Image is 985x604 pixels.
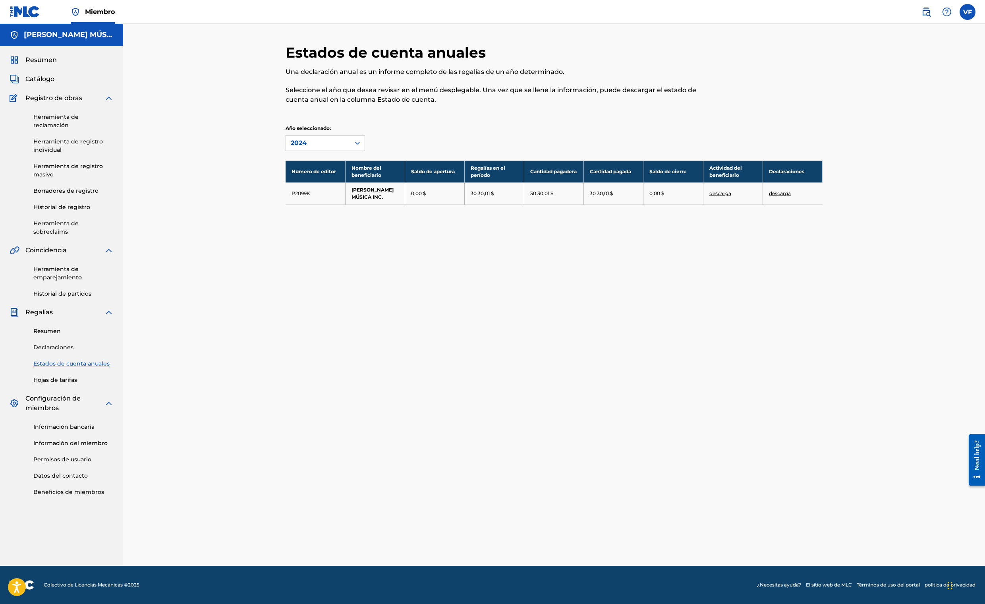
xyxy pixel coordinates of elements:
[769,190,791,196] a: descarga
[411,190,426,197] p: 0,00 $
[10,399,19,408] img: Configuración de miembros
[33,219,114,236] a: Herramienta de sobreclaims
[33,472,114,480] a: Datos del contacto
[286,67,699,77] p: Una declaración anual es un informe completo de las regalías de un año determinado.
[942,7,952,17] img: ayuda
[345,182,405,204] td: [PERSON_NAME] MÚSICA INC.
[33,439,114,447] a: Información del miembro
[918,4,934,20] a: Búsqueda pública
[25,308,53,317] span: Regalías
[104,399,114,408] img: Ampliar
[286,85,699,105] p: Seleccione el año que desea revisar en el menú desplegable. Una vez que se llene la información, ...
[945,566,985,604] iframe: Widget de chat
[33,137,114,154] a: Herramienta de registro individual
[925,581,975,589] a: política de privacidad
[286,44,490,62] h2: Estados de cuenta anuales
[104,308,114,317] img: Ampliar
[703,161,763,182] th: Actividad del beneficiario
[405,161,464,182] th: Saldo de apertura
[345,161,405,182] th: Nombre del beneficiario
[10,74,19,84] img: Catálogo
[960,4,975,20] div: Menú de usuario
[25,55,57,65] span: Resumen
[33,187,114,195] a: Borradores de registro
[10,580,34,590] img: Logotipo
[649,190,664,197] p: 0,00 $
[286,161,345,182] th: Número de editor
[10,6,40,17] img: Logotipo de MLC
[471,190,494,197] p: 30 30,01 $
[590,190,613,197] p: 30 30,01 $
[33,488,114,496] a: Beneficios de miembros
[291,138,346,148] div: 2024
[286,182,345,204] td: P2099K
[921,7,931,17] img: BUSCAR
[10,246,19,255] img: Coincidencia
[10,55,57,65] a: ResumenResumen
[10,55,19,65] img: Resumen
[85,7,115,16] span: Miembro
[25,74,54,84] span: Catálogo
[10,30,19,40] img: Cuentas
[806,581,852,589] a: El sitio web de MLC
[33,455,114,464] a: Permisos de usuario
[33,290,114,298] a: Historial de partidos
[10,93,20,103] img: Registro de obras
[763,161,822,182] th: Declaraciones
[464,161,524,182] th: Regalías en el período
[33,423,114,431] a: Información bancaria
[709,190,731,196] a: descarga
[286,125,365,132] p: Año seleccionado:
[948,574,952,598] div: Arrastrar
[33,327,114,335] a: Resumen
[857,581,920,589] a: Términos de uso del portal
[104,93,114,103] img: Ampliar
[24,30,114,39] h5: MAYRA MÚSICA INC.
[33,203,114,211] a: Historial de registro
[33,343,114,352] a: Declaraciones
[643,161,703,182] th: Saldo de cierre
[25,246,67,255] span: Coincidencia
[33,113,114,130] a: Herramienta de reclamación
[44,581,139,589] span: Colectivo de Licencias Mecánicas © 2025
[530,190,553,197] p: 30 30,01 $
[584,161,643,182] th: Cantidad pagada
[939,4,955,20] div: ayuda
[25,394,104,413] span: Configuración de miembros
[10,308,19,317] img: Regalías
[33,162,114,179] a: Herramienta de registro masivo
[25,93,82,103] span: Registro de obras
[33,360,114,368] a: Estados de cuenta anuales
[71,7,80,17] img: Los principales titulares de derechos
[104,246,114,255] img: Ampliar
[10,74,54,84] a: CatálogoCatálogo
[757,581,801,589] a: ¿Necesitas ayuda?
[33,376,114,384] a: Hojas de tarifas
[524,161,584,182] th: Cantidad pagadera
[962,422,985,498] iframe: Centro de recursos
[33,265,114,282] a: Herramienta de emparejamiento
